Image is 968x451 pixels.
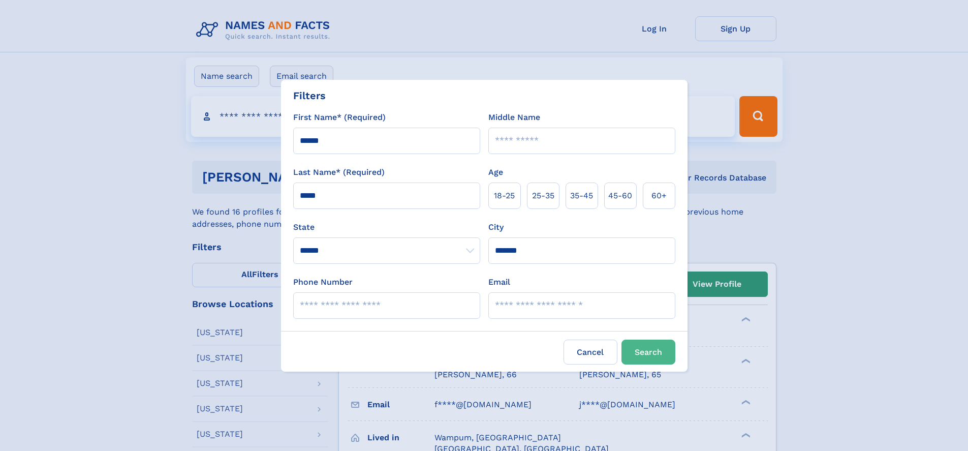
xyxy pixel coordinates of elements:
label: Last Name* (Required) [293,166,385,178]
span: 35‑45 [570,190,593,202]
div: Filters [293,88,326,103]
label: State [293,221,480,233]
span: 45‑60 [608,190,632,202]
label: Cancel [564,340,617,365]
label: Age [488,166,503,178]
label: First Name* (Required) [293,111,386,124]
span: 18‑25 [494,190,515,202]
label: City [488,221,504,233]
span: 60+ [651,190,667,202]
label: Phone Number [293,276,353,288]
label: Middle Name [488,111,540,124]
span: 25‑35 [532,190,554,202]
button: Search [621,340,675,365]
label: Email [488,276,510,288]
